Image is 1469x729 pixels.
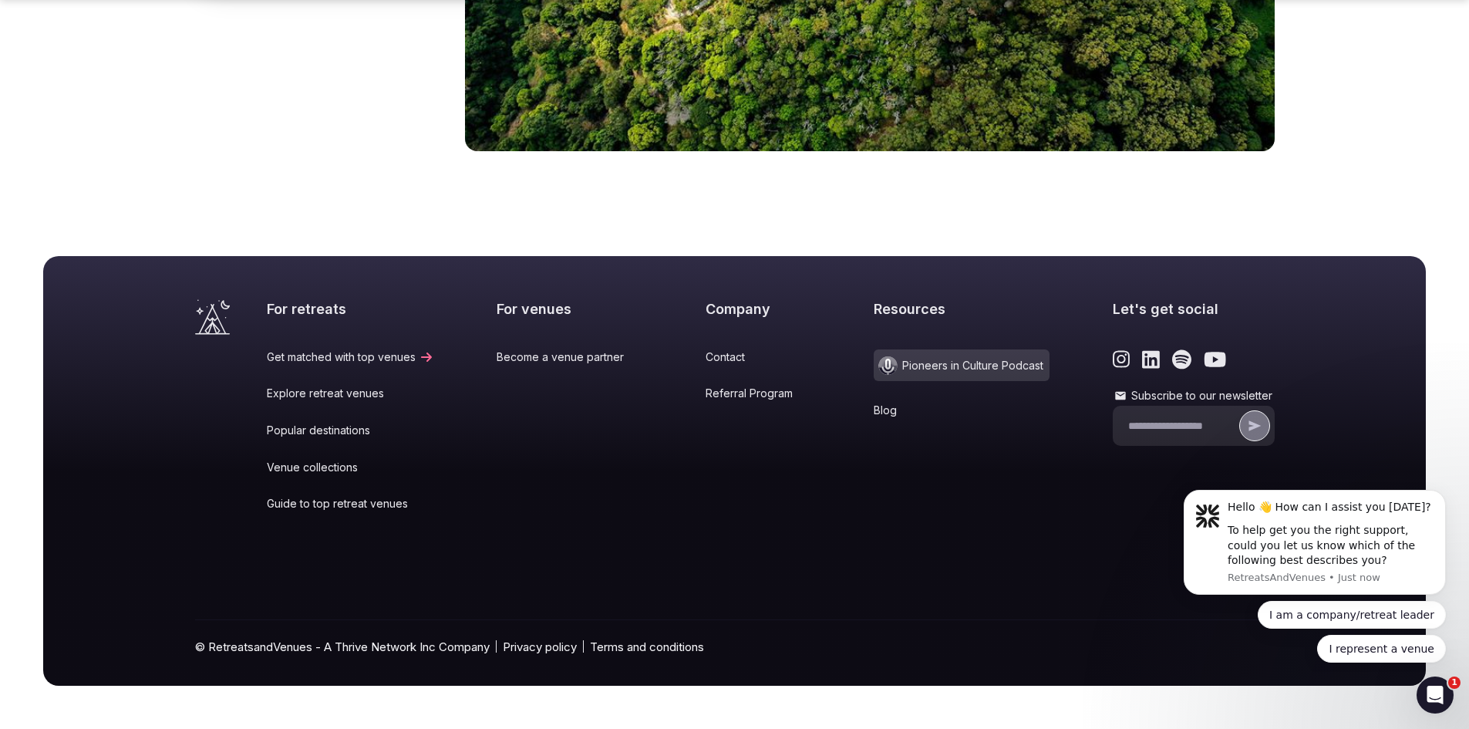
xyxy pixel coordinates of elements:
h2: For venues [497,299,642,319]
a: Pioneers in Culture Podcast [874,349,1050,381]
a: Link to the retreats and venues Instagram page [1113,349,1130,370]
a: Link to the retreats and venues LinkedIn page [1142,349,1160,370]
h2: For retreats [267,299,434,319]
a: Visit the homepage [195,299,230,335]
span: 1 [1448,677,1461,689]
label: Subscribe to our newsletter [1113,388,1275,403]
a: Blog [874,403,1050,418]
a: Privacy policy [503,639,577,655]
a: Link to the retreats and venues Youtube page [1204,349,1226,370]
a: Get matched with top venues [267,349,434,365]
a: Contact [706,349,811,365]
h2: Resources [874,299,1050,319]
a: Venue collections [267,460,434,475]
div: © RetreatsandVenues - A Thrive Network Inc Company [195,620,1275,686]
h2: Let's get social [1113,299,1275,319]
a: Popular destinations [267,423,434,438]
iframe: Intercom notifications message [1161,482,1469,672]
a: Terms and conditions [590,639,704,655]
a: Become a venue partner [497,349,642,365]
a: Explore retreat venues [267,386,434,401]
h2: Company [706,299,811,319]
iframe: Intercom live chat [1417,677,1454,714]
a: Guide to top retreat venues [267,496,434,511]
a: Referral Program [706,386,811,401]
a: Link to the retreats and venues Spotify page [1172,349,1191,370]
